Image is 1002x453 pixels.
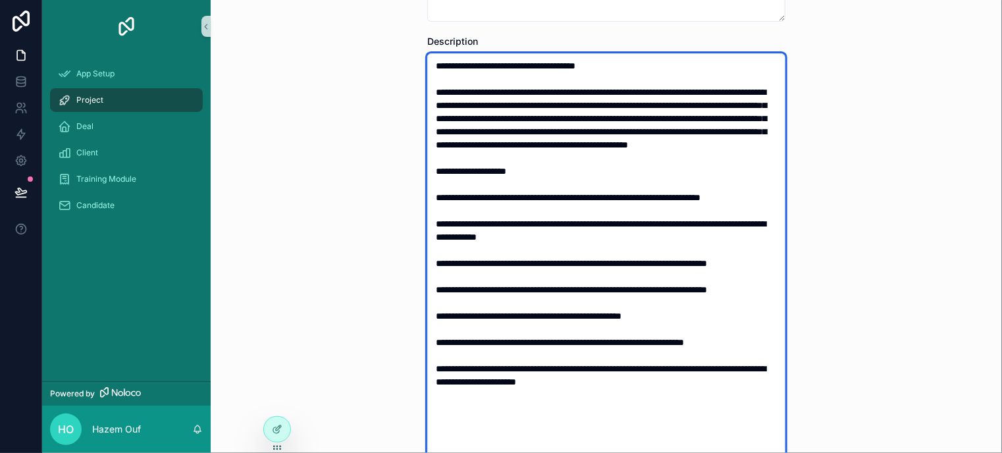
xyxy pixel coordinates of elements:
a: Powered by [42,381,211,406]
span: Client [76,147,98,158]
p: Hazem Ouf [92,423,141,436]
div: scrollable content [42,53,211,234]
a: App Setup [50,62,203,86]
span: Project [76,95,103,105]
a: Project [50,88,203,112]
span: HO [58,421,74,437]
span: App Setup [76,68,115,79]
a: Training Module [50,167,203,191]
span: Powered by [50,388,95,399]
span: Description [427,36,478,47]
span: Deal [76,121,93,132]
a: Candidate [50,194,203,217]
a: Client [50,141,203,165]
a: Deal [50,115,203,138]
img: App logo [116,16,137,37]
span: Candidate [76,200,115,211]
span: Training Module [76,174,136,184]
